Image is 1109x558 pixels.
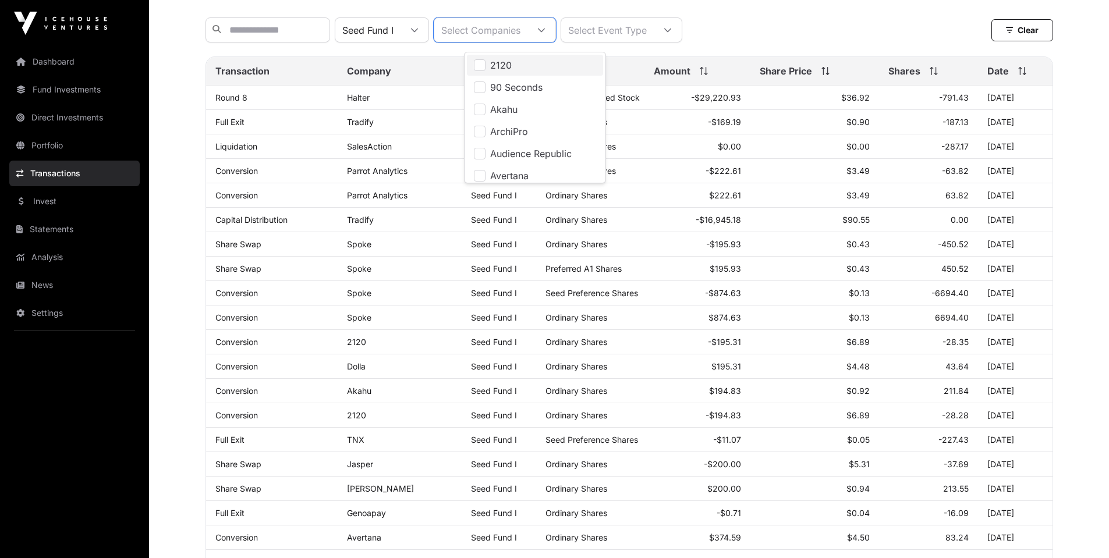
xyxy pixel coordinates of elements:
li: Audience Republic [467,143,603,164]
span: 6694.40 [935,312,969,322]
td: [DATE] [978,428,1053,452]
span: $0.00 [846,141,870,151]
a: Halter [347,93,370,102]
a: Tradify [347,215,374,225]
a: Seed Fund I [471,361,517,371]
li: ArchiPro [467,121,603,142]
div: Select Companies [434,18,527,42]
a: Spoke [347,312,371,322]
a: Seed Fund I [471,459,517,469]
span: $0.90 [846,117,870,127]
td: [DATE] [978,330,1053,354]
td: [DATE] [978,183,1053,208]
a: Settings [9,300,140,326]
span: -28.35 [943,337,969,347]
span: 0.00 [951,215,969,225]
td: $374.59 [644,525,750,550]
a: Direct Investments [9,105,140,130]
span: 211.84 [944,386,969,396]
span: -28.28 [942,410,969,420]
a: Analysis [9,244,140,270]
span: 2120 [490,61,512,70]
a: Akahu [347,386,371,396]
span: Avertana [490,171,529,180]
a: Conversion [215,386,258,396]
span: Transaction [215,64,270,78]
li: 90 Seconds [467,77,603,98]
span: $3.49 [846,166,870,176]
a: Round 8 [215,93,247,102]
span: $0.92 [846,386,870,396]
a: Conversion [215,410,258,420]
span: $4.48 [846,361,870,371]
a: Seed Fund I [471,386,517,396]
a: Liquidation [215,141,257,151]
a: Conversion [215,312,258,322]
td: -$16,945.18 [644,208,750,232]
span: -287.17 [941,141,969,151]
span: Akahu [490,105,518,114]
td: -$200.00 [644,452,750,477]
a: Full Exit [215,117,245,127]
a: Conversion [215,166,258,176]
li: 2120 [467,55,603,76]
a: Seed Fund I [471,410,517,420]
a: Dashboard [9,49,140,74]
span: Seed Preference Shares [545,288,638,298]
a: 2120 [347,337,366,347]
a: Conversion [215,288,258,298]
a: Portfolio [9,133,140,158]
a: Seed Fund I [471,239,517,249]
a: Seed Fund I [471,288,517,298]
a: Share Swap [215,239,261,249]
a: Avertana [347,532,381,542]
a: Tradify [347,117,374,127]
a: Spoke [347,264,371,273]
a: TNX [347,435,364,445]
span: Share Price [760,64,812,78]
span: Ordinary Shares [545,532,607,542]
td: -$169.19 [644,110,750,134]
td: $0.00 [644,134,750,159]
img: Icehouse Ventures Logo [14,12,107,35]
td: -$222.61 [644,159,750,183]
div: Select Event Type [561,18,654,42]
button: Clear [991,19,1053,41]
span: 90 Seconds [490,83,543,92]
span: Ordinary Shares [545,190,607,200]
a: Seed Fund I [471,264,517,273]
a: Full Exit [215,508,245,518]
span: $0.05 [847,435,870,445]
span: Audience Republic [490,149,572,158]
a: Parrot Analytics [347,190,408,200]
a: News [9,272,140,298]
span: $0.43 [846,239,870,249]
div: Chat Widget [1051,502,1109,558]
td: [DATE] [978,257,1053,281]
span: $0.04 [846,508,870,518]
a: Seed Fund I [471,508,517,518]
span: 213.55 [943,484,969,493]
a: [PERSON_NAME] [347,484,414,493]
a: Transactions [9,161,140,186]
span: $6.89 [846,337,870,347]
a: Seed Fund I [471,190,517,200]
span: $6.89 [846,410,870,420]
td: -$874.63 [644,281,750,305]
span: 43.64 [945,361,969,371]
span: $36.92 [841,93,870,102]
span: -227.43 [938,435,969,445]
span: Date [987,64,1009,78]
span: $0.43 [846,264,870,273]
td: [DATE] [978,452,1053,477]
a: Seed Fund I [471,484,517,493]
td: [DATE] [978,477,1053,501]
td: [DATE] [978,159,1053,183]
td: -$11.07 [644,428,750,452]
span: 450.52 [941,264,969,273]
span: -63.82 [942,166,969,176]
span: -450.52 [938,239,969,249]
td: [DATE] [978,110,1053,134]
a: Share Swap [215,484,261,493]
span: -187.13 [943,117,969,127]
